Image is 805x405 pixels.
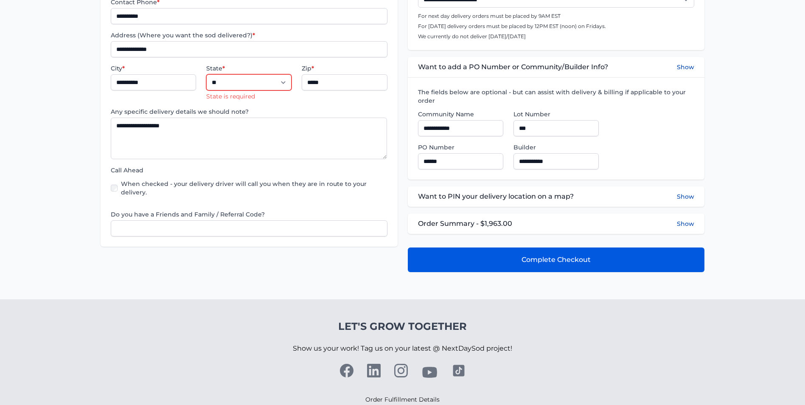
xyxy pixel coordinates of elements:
[418,23,694,30] p: For [DATE] delivery orders must be placed by 12PM EST (noon) on Fridays.
[408,247,704,272] button: Complete Checkout
[418,33,694,40] p: We currently do not deliver [DATE]/[DATE]
[522,255,591,265] span: Complete Checkout
[293,320,512,333] h4: Let's Grow Together
[111,210,387,219] label: Do you have a Friends and Family / Referral Code?
[418,13,694,20] p: For next day delivery orders must be placed by 9AM EST
[418,110,503,118] label: Community Name
[513,143,599,152] label: Builder
[206,92,292,101] div: State is required
[111,64,196,73] label: City
[418,143,503,152] label: PO Number
[111,31,387,39] label: Address (Where you want the sod delivered?)
[677,191,694,202] button: Show
[206,64,292,73] label: State
[121,180,387,197] label: When checked - your delivery driver will call you when they are in route to your delivery.
[418,88,694,105] label: The fields below are optional - but can assist with delivery & billing if applicable to your order
[365,396,440,403] a: Order Fulfillment Details
[677,62,694,72] button: Show
[293,333,512,364] p: Show us your work! Tag us on your latest @ NextDaySod project!
[677,219,694,228] button: Show
[418,219,512,229] span: Order Summary - $1,963.00
[418,191,574,202] span: Want to PIN your delivery location on a map?
[111,166,387,174] label: Call Ahead
[302,64,387,73] label: Zip
[513,110,599,118] label: Lot Number
[111,107,387,116] label: Any specific delivery details we should note?
[418,62,608,72] span: Want to add a PO Number or Community/Builder Info?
